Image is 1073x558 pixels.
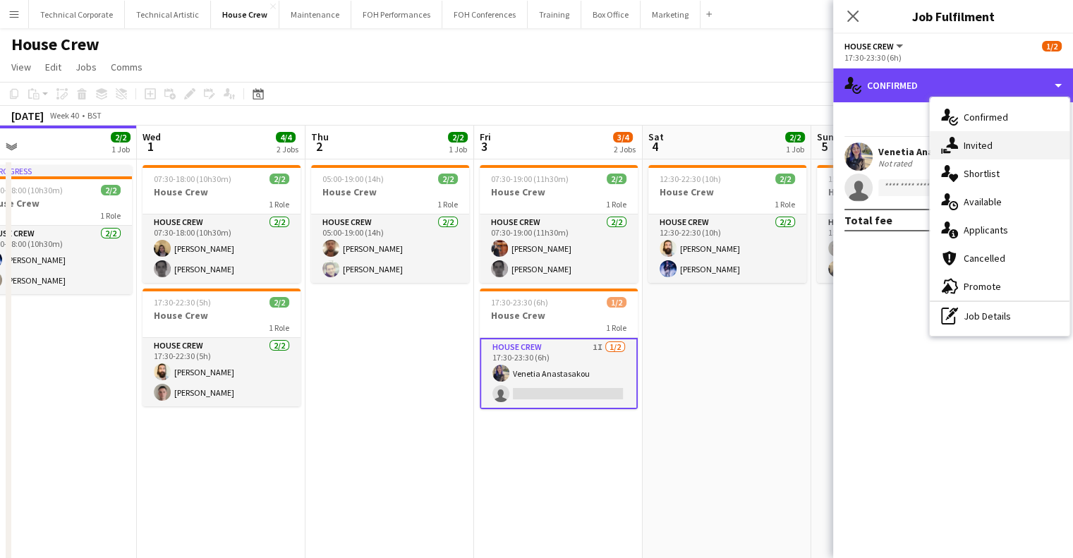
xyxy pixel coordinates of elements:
[269,199,289,210] span: 1 Role
[11,61,31,73] span: View
[154,297,211,308] span: 17:30-22:30 (5h)
[828,174,902,184] span: 15:30-23:00 (7h30m)
[648,214,806,283] app-card-role: House Crew2/212:30-22:30 (10h)[PERSON_NAME][PERSON_NAME]
[480,131,491,143] span: Fri
[269,322,289,333] span: 1 Role
[606,322,626,333] span: 1 Role
[11,109,44,123] div: [DATE]
[775,174,795,184] span: 2/2
[45,61,61,73] span: Edit
[11,34,99,55] h1: House Crew
[143,186,301,198] h3: House Crew
[648,165,806,283] app-job-card: 12:30-22:30 (10h)2/2House Crew1 RoleHouse Crew2/212:30-22:30 (10h)[PERSON_NAME][PERSON_NAME]
[817,131,834,143] span: Sun
[311,165,469,283] app-job-card: 05:00-19:00 (14h)2/2House Crew1 RoleHouse Crew2/205:00-19:00 (14h)[PERSON_NAME][PERSON_NAME]
[311,214,469,283] app-card-role: House Crew2/205:00-19:00 (14h)[PERSON_NAME][PERSON_NAME]
[105,58,148,76] a: Comms
[480,165,638,283] app-job-card: 07:30-19:00 (11h30m)2/2House Crew1 RoleHouse Crew2/207:30-19:00 (11h30m)[PERSON_NAME][PERSON_NAME]
[438,174,458,184] span: 2/2
[785,132,805,142] span: 2/2
[491,174,569,184] span: 07:30-19:00 (11h30m)
[47,110,82,121] span: Week 40
[607,174,626,184] span: 2/2
[581,1,641,28] button: Box Office
[660,174,721,184] span: 12:30-22:30 (10h)
[111,61,143,73] span: Comms
[786,144,804,154] div: 1 Job
[351,1,442,28] button: FOH Performances
[815,138,834,154] span: 5
[442,1,528,28] button: FOH Conferences
[125,1,211,28] button: Technical Artistic
[833,68,1073,102] div: Confirmed
[143,165,301,283] app-job-card: 07:30-18:00 (10h30m)2/2House Crew1 RoleHouse Crew2/207:30-18:00 (10h30m)[PERSON_NAME][PERSON_NAME]
[29,1,125,28] button: Technical Corporate
[480,309,638,322] h3: House Crew
[1042,41,1062,51] span: 1/2
[143,338,301,406] app-card-role: House Crew2/217:30-22:30 (5h)[PERSON_NAME][PERSON_NAME]
[491,297,548,308] span: 17:30-23:30 (6h)
[143,214,301,283] app-card-role: House Crew2/207:30-18:00 (10h30m)[PERSON_NAME][PERSON_NAME]
[878,158,915,169] div: Not rated
[143,289,301,406] app-job-card: 17:30-22:30 (5h)2/2House Crew1 RoleHouse Crew2/217:30-22:30 (5h)[PERSON_NAME][PERSON_NAME]
[606,199,626,210] span: 1 Role
[964,252,1005,265] span: Cancelled
[607,297,626,308] span: 1/2
[964,111,1008,123] span: Confirmed
[70,58,102,76] a: Jobs
[480,214,638,283] app-card-role: House Crew2/207:30-19:00 (11h30m)[PERSON_NAME][PERSON_NAME]
[817,186,975,198] h3: House Crew
[844,52,1062,63] div: 17:30-23:30 (6h)
[101,185,121,195] span: 2/2
[964,280,1001,293] span: Promote
[269,297,289,308] span: 2/2
[844,41,905,51] button: House Crew
[111,144,130,154] div: 1 Job
[646,138,664,154] span: 4
[449,144,467,154] div: 1 Job
[480,289,638,409] app-job-card: 17:30-23:30 (6h)1/2House Crew1 RoleHouse Crew1I1/217:30-23:30 (6h)Venetia Anastasakou
[143,309,301,322] h3: House Crew
[613,132,633,142] span: 3/4
[878,145,977,158] div: Venetia Anastasakou
[100,210,121,221] span: 1 Role
[775,199,795,210] span: 1 Role
[311,131,329,143] span: Thu
[844,213,892,227] div: Total fee
[844,41,894,51] span: House Crew
[641,1,701,28] button: Marketing
[964,139,993,152] span: Invited
[648,131,664,143] span: Sat
[311,186,469,198] h3: House Crew
[817,214,975,283] app-card-role: House Crew2/215:30-23:00 (7h30m)[PERSON_NAME][PERSON_NAME]
[322,174,384,184] span: 05:00-19:00 (14h)
[480,186,638,198] h3: House Crew
[930,302,1069,330] div: Job Details
[448,132,468,142] span: 2/2
[211,1,279,28] button: House Crew
[478,138,491,154] span: 3
[817,165,975,283] app-job-card: 15:30-23:00 (7h30m)2/2House Crew1 RoleHouse Crew2/215:30-23:00 (7h30m)[PERSON_NAME][PERSON_NAME]
[140,138,161,154] span: 1
[111,132,131,142] span: 2/2
[964,195,1002,208] span: Available
[279,1,351,28] button: Maintenance
[154,174,231,184] span: 07:30-18:00 (10h30m)
[75,61,97,73] span: Jobs
[648,186,806,198] h3: House Crew
[614,144,636,154] div: 2 Jobs
[964,167,1000,180] span: Shortlist
[143,131,161,143] span: Wed
[40,58,67,76] a: Edit
[964,224,1008,236] span: Applicants
[309,138,329,154] span: 2
[6,58,37,76] a: View
[277,144,298,154] div: 2 Jobs
[833,7,1073,25] h3: Job Fulfilment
